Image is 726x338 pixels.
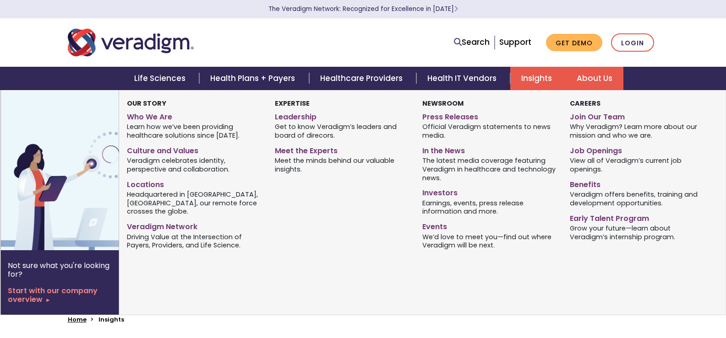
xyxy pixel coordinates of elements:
[127,177,261,190] a: Locations
[275,99,310,108] strong: Expertise
[611,33,654,52] a: Login
[454,5,458,13] span: Learn More
[570,122,704,140] span: Why Veradigm? Learn more about our mission and who we are.
[454,36,490,48] a: Search
[199,67,309,90] a: Health Plans + Payers
[422,156,556,182] span: The latest media coverage featuring Veradigm in healthcare and technology news.
[422,219,556,232] a: Events
[275,122,409,140] span: Get to know Veradigm’s leaders and board of direcors.
[422,198,556,216] span: Earnings, events, press release information and more.
[570,99,600,108] strong: Careers
[127,232,261,250] span: Driving Value at the Intersection of Payers, Providers, and Life Science.
[127,219,261,232] a: Veradigm Network
[566,67,623,90] a: About Us
[127,156,261,174] span: Veradigm celebrates identity, perspective and collaboration.
[570,156,704,174] span: View all of Veradigm’s current job openings.
[570,189,704,207] span: Veradigm offers benefits, training and development opportunities.
[68,315,87,324] a: Home
[570,109,704,122] a: Join Our Team
[127,189,261,216] span: Headquartered in [GEOGRAPHIC_DATA], [GEOGRAPHIC_DATA], our remote force crosses the globe.
[510,67,566,90] a: Insights
[422,122,556,140] span: Official Veradigm statements to news media.
[123,67,199,90] a: Life Sciences
[422,232,556,250] span: We’d love to meet you—find out where Veradigm will be next.
[422,109,556,122] a: Press Releases
[8,261,112,279] p: Not sure what you're looking for?
[422,143,556,156] a: In the News
[275,156,409,174] span: Meet the minds behind our valuable insights.
[127,99,166,108] strong: Our Story
[416,67,510,90] a: Health IT Vendors
[546,34,602,52] a: Get Demo
[422,99,464,108] strong: Newsroom
[570,210,704,224] a: Early Talent Program
[8,286,112,304] a: Start with our company overview
[570,143,704,156] a: Job Openings
[499,37,531,48] a: Support
[275,143,409,156] a: Meet the Experts
[68,27,194,58] img: Veradigm logo
[309,67,416,90] a: Healthcare Providers
[127,143,261,156] a: Culture and Values
[127,109,261,122] a: Who We Are
[570,223,704,241] span: Grow your future—learn about Veradigm’s internship program.
[570,177,704,190] a: Benefits
[268,5,458,13] a: The Veradigm Network: Recognized for Excellence in [DATE]Learn More
[275,109,409,122] a: Leadership
[422,185,556,198] a: Investors
[127,122,261,140] span: Learn how we’ve been providing healthcare solutions since [DATE].
[0,90,148,250] img: Vector image of Veradigm’s Story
